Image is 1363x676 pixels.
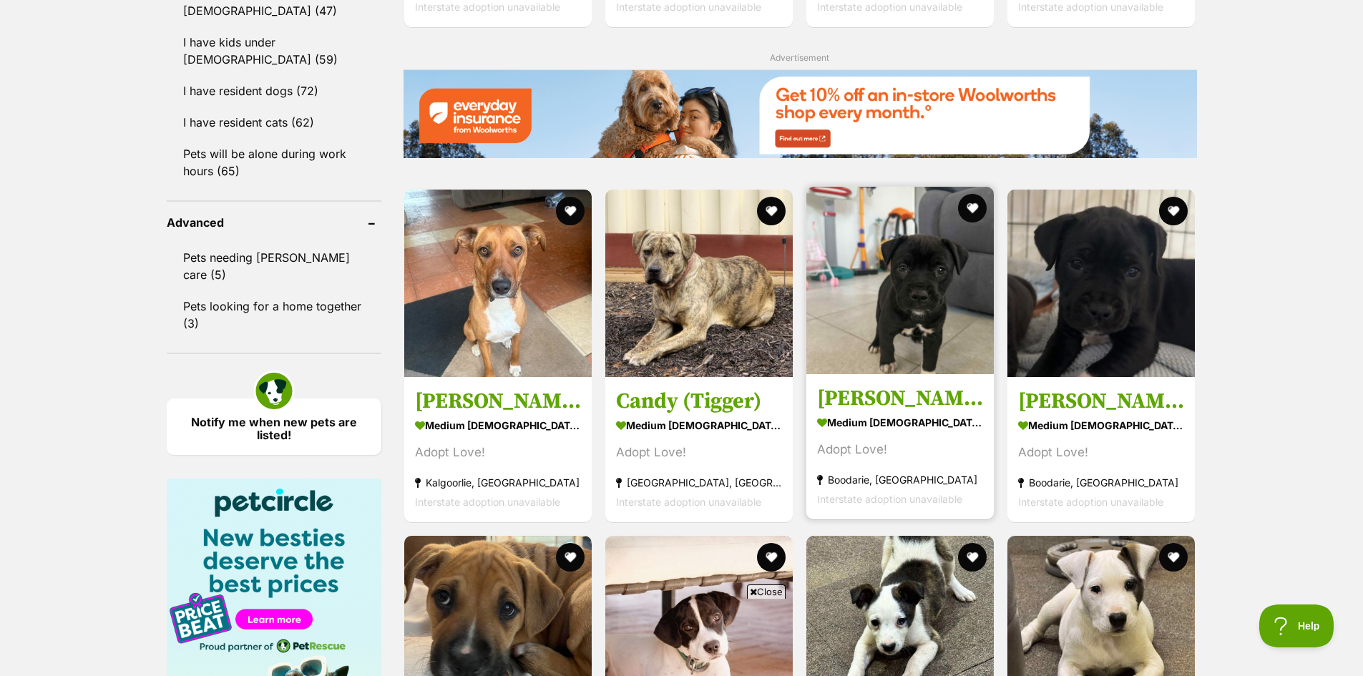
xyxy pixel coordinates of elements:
[1018,443,1184,462] div: Adopt Love!
[1160,543,1188,572] button: favourite
[605,190,793,377] img: Candy (Tigger) - Mixed breed Dog
[415,496,560,508] span: Interstate adoption unavailable
[817,493,962,505] span: Interstate adoption unavailable
[167,398,381,455] a: Notify me when new pets are listed!
[616,388,782,415] h3: Candy (Tigger)
[556,543,585,572] button: favourite
[404,377,592,522] a: [PERSON_NAME] medium [DEMOGRAPHIC_DATA] Dog Adopt Love! Kalgoorlie, [GEOGRAPHIC_DATA] Interstate ...
[403,69,1197,160] a: Everyday Insurance promotional banner
[403,69,1197,157] img: Everyday Insurance promotional banner
[958,543,987,572] button: favourite
[167,107,381,137] a: I have resident cats (62)
[167,243,381,290] a: Pets needing [PERSON_NAME] care (5)
[556,197,585,225] button: favourite
[605,377,793,522] a: Candy (Tigger) medium [DEMOGRAPHIC_DATA] Dog Adopt Love! [GEOGRAPHIC_DATA], [GEOGRAPHIC_DATA] Int...
[757,197,786,225] button: favourite
[747,584,786,599] span: Close
[404,190,592,377] img: Stella - Mixed breed Dog
[1259,604,1334,647] iframe: Help Scout Beacon - Open
[770,52,829,63] span: Advertisement
[167,216,381,229] header: Advanced
[616,415,782,436] strong: medium [DEMOGRAPHIC_DATA] Dog
[167,291,381,338] a: Pets looking for a home together (3)
[616,473,782,492] strong: [GEOGRAPHIC_DATA], [GEOGRAPHIC_DATA]
[1160,197,1188,225] button: favourite
[1018,496,1163,508] span: Interstate adoption unavailable
[958,194,987,222] button: favourite
[1007,190,1195,377] img: Carla - Mixed breed Dog
[817,385,983,412] h3: [PERSON_NAME]
[415,388,581,415] h3: [PERSON_NAME]
[1007,377,1195,522] a: [PERSON_NAME] medium [DEMOGRAPHIC_DATA] Dog Adopt Love! Boodarie, [GEOGRAPHIC_DATA] Interstate ad...
[806,187,994,374] img: Lenore - Mixed breed Dog
[415,473,581,492] strong: Kalgoorlie, [GEOGRAPHIC_DATA]
[415,443,581,462] div: Adopt Love!
[817,412,983,433] strong: medium [DEMOGRAPHIC_DATA] Dog
[817,470,983,489] strong: Boodarie, [GEOGRAPHIC_DATA]
[1018,473,1184,492] strong: Boodarie, [GEOGRAPHIC_DATA]
[757,543,786,572] button: favourite
[415,415,581,436] strong: medium [DEMOGRAPHIC_DATA] Dog
[1018,415,1184,436] strong: medium [DEMOGRAPHIC_DATA] Dog
[167,139,381,186] a: Pets will be alone during work hours (65)
[616,443,782,462] div: Adopt Love!
[167,27,381,74] a: I have kids under [DEMOGRAPHIC_DATA] (59)
[817,440,983,459] div: Adopt Love!
[421,604,942,669] iframe: Advertisement
[616,496,761,508] span: Interstate adoption unavailable
[806,374,994,519] a: [PERSON_NAME] medium [DEMOGRAPHIC_DATA] Dog Adopt Love! Boodarie, [GEOGRAPHIC_DATA] Interstate ad...
[1018,388,1184,415] h3: [PERSON_NAME]
[167,76,381,106] a: I have resident dogs (72)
